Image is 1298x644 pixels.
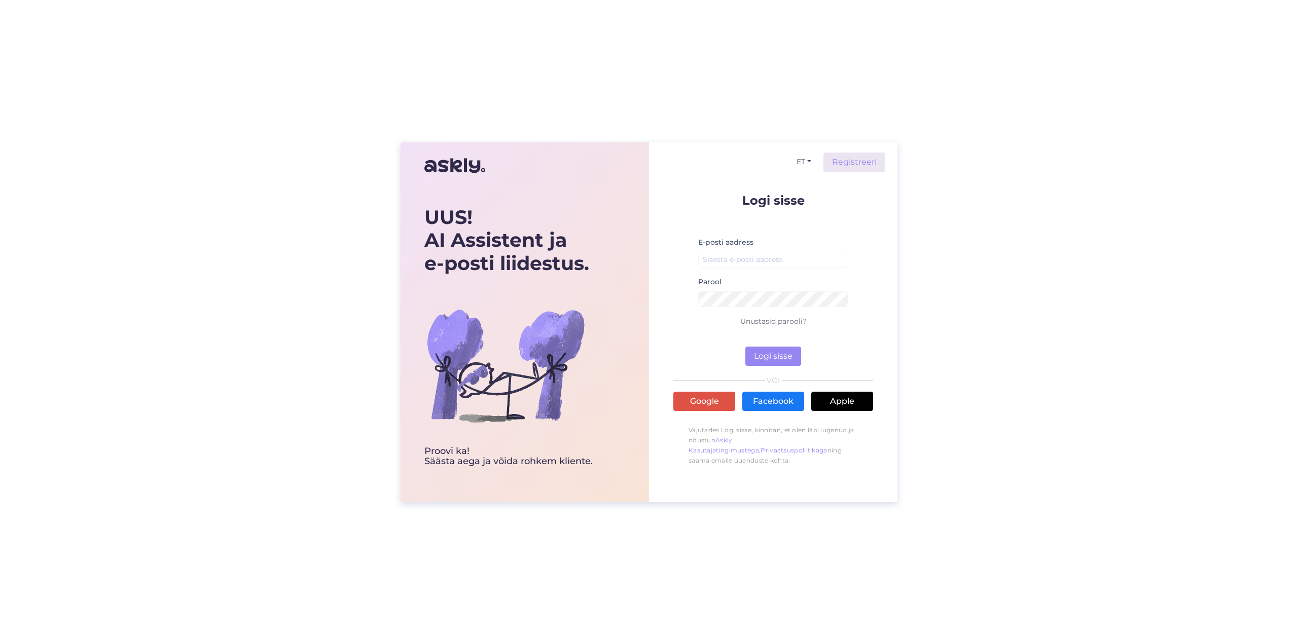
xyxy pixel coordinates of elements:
[765,377,782,384] span: VÕI
[673,420,873,471] p: Vajutades Logi sisse, kinnitan, et olen läbi lugenud ja nõustun , ning saama emaile uuenduste kohta.
[424,154,485,178] img: Askly
[823,153,885,172] a: Registreeri
[792,155,815,169] button: ET
[745,347,801,366] button: Logi sisse
[698,237,753,248] label: E-posti aadress
[424,206,593,275] div: UUS! AI Assistent ja e-posti liidestus.
[673,392,735,411] a: Google
[740,317,807,326] a: Unustasid parooli?
[811,392,873,411] a: Apple
[698,252,848,268] input: Sisesta e-posti aadress
[698,277,722,287] label: Parool
[424,284,587,446] img: bg-askly
[742,392,804,411] a: Facebook
[689,436,759,454] a: Askly Kasutajatingimustega
[424,446,593,467] div: Proovi ka! Säästa aega ja võida rohkem kliente.
[761,446,827,454] a: Privaatsuspoliitikaga
[673,194,873,207] p: Logi sisse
